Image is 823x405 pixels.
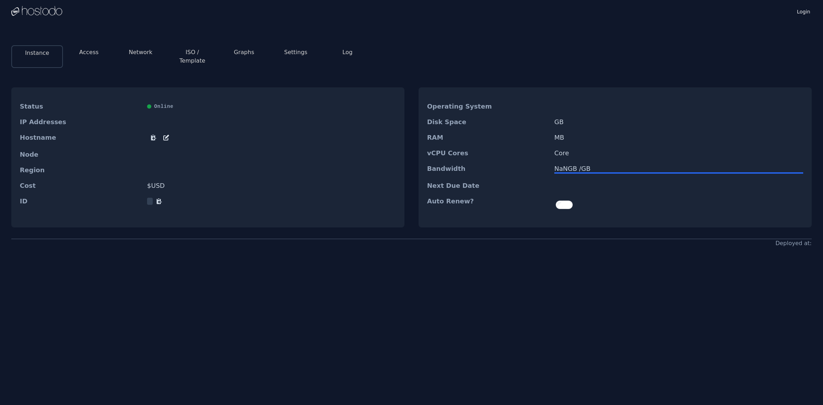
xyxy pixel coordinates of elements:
[554,118,803,126] dd: GB
[172,48,212,65] button: ISO / Template
[427,103,549,110] dt: Operating System
[11,6,62,17] img: Logo
[427,182,549,189] dt: Next Due Date
[20,118,141,126] dt: IP Addresses
[20,198,141,205] dt: ID
[129,48,152,57] button: Network
[20,103,141,110] dt: Status
[79,48,99,57] button: Access
[775,239,812,248] div: Deployed at:
[427,165,549,174] dt: Bandwidth
[427,118,549,126] dt: Disk Space
[20,151,141,158] dt: Node
[427,198,549,212] dt: Auto Renew?
[427,150,549,157] dt: vCPU Cores
[234,48,254,57] button: Graphs
[427,134,549,141] dt: RAM
[20,167,141,174] dt: Region
[554,165,803,172] div: NaN GB / GB
[343,48,353,57] button: Log
[284,48,308,57] button: Settings
[795,7,812,15] a: Login
[25,49,49,57] button: Instance
[147,103,396,110] div: Online
[20,182,141,189] dt: Cost
[20,134,141,143] dt: Hostname
[554,150,803,157] dd: Core
[554,134,803,141] dd: MB
[147,182,396,189] dd: $ USD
